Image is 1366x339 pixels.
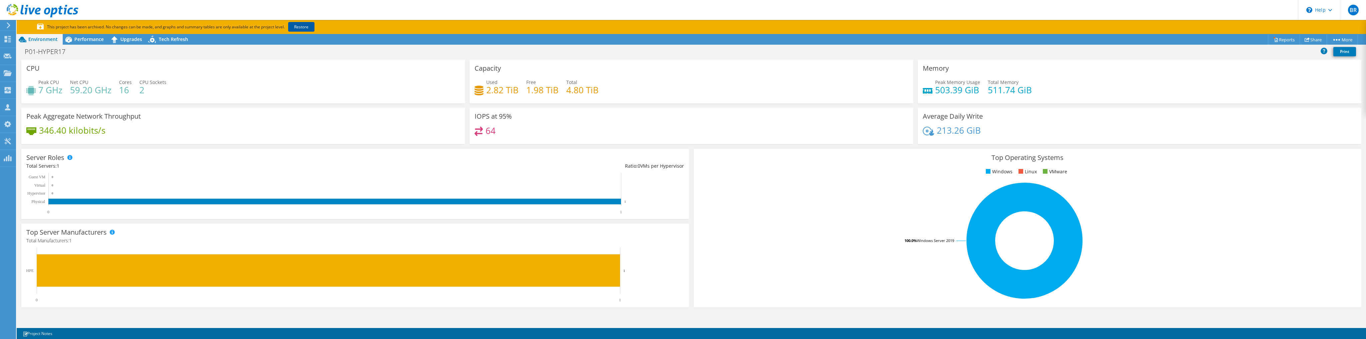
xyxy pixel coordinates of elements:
[1041,168,1067,175] li: VMware
[288,22,314,32] a: Restore
[984,168,1012,175] li: Windows
[27,191,45,196] text: Hypervisor
[526,86,559,94] h4: 1.98 TiB
[937,127,981,134] h4: 213.26 GiB
[475,65,501,72] h3: Capacity
[18,329,57,338] a: Project Notes
[526,79,536,85] span: Free
[26,237,684,244] h4: Total Manufacturers:
[26,162,355,170] div: Total Servers:
[57,163,59,169] span: 1
[623,269,625,273] text: 1
[34,183,46,188] text: Virtual
[699,154,1356,161] h3: Top Operating Systems
[486,79,498,85] span: Used
[917,238,954,243] tspan: Windows Server 2019
[923,113,983,120] h3: Average Daily Write
[923,65,949,72] h3: Memory
[139,86,166,94] h4: 2
[566,86,599,94] h4: 4.80 TiB
[22,48,76,55] h1: P01-HYPER17
[935,86,980,94] h4: 503.39 GiB
[120,36,142,42] span: Upgrades
[355,162,684,170] div: Ratio: VMs per Hypervisor
[69,237,72,244] span: 1
[26,154,64,161] h3: Server Roles
[74,36,104,42] span: Performance
[1268,34,1300,45] a: Reports
[1300,34,1327,45] a: Share
[47,210,49,214] text: 0
[119,79,132,85] span: Cores
[52,175,53,179] text: 0
[37,23,364,31] p: This project has been archived. No changes can be made, and graphs and summary tables are only av...
[935,79,980,85] span: Peak Memory Usage
[36,298,38,302] text: 0
[624,200,626,203] text: 1
[486,86,519,94] h4: 2.82 TiB
[619,298,621,302] text: 1
[38,79,59,85] span: Peak CPU
[904,238,917,243] tspan: 100.0%
[52,184,53,187] text: 0
[38,86,62,94] h4: 7 GHz
[26,113,141,120] h3: Peak Aggregate Network Throughput
[486,127,496,134] h4: 64
[139,79,166,85] span: CPU Sockets
[638,163,640,169] span: 0
[1017,168,1037,175] li: Linux
[39,127,105,134] h4: 346.40 kilobits/s
[26,268,34,273] text: HPE
[1348,5,1359,15] span: BR
[70,79,88,85] span: Net CPU
[1327,34,1358,45] a: More
[566,79,577,85] span: Total
[119,86,132,94] h4: 16
[988,79,1018,85] span: Total Memory
[620,210,622,214] text: 1
[31,199,45,204] text: Physical
[70,86,111,94] h4: 59.20 GHz
[988,86,1032,94] h4: 511.74 GiB
[28,36,58,42] span: Environment
[475,113,512,120] h3: IOPS at 95%
[29,175,45,179] text: Guest VM
[26,229,107,236] h3: Top Server Manufacturers
[1306,7,1312,13] svg: \n
[26,65,40,72] h3: CPU
[159,36,188,42] span: Tech Refresh
[52,192,53,195] text: 0
[1333,47,1356,56] a: Print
